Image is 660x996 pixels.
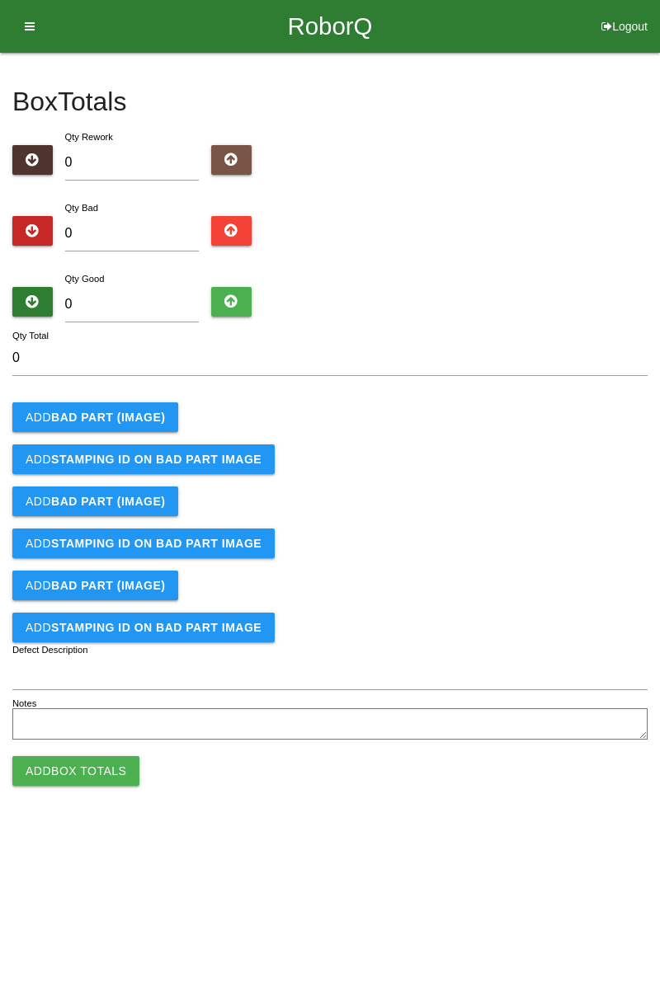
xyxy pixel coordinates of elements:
button: AddBAD PART (IMAGE) [12,571,178,600]
b: STAMPING ID on BAD PART Image [51,453,262,466]
label: Qty Rework [65,132,113,142]
b: STAMPING ID on BAD PART Image [51,537,262,550]
b: BAD PART (IMAGE) [51,411,165,424]
button: AddSTAMPING ID on BAD PART Image [12,613,275,642]
button: AddBAD PART (IMAGE) [12,402,178,432]
b: BAD PART (IMAGE) [51,495,165,508]
button: AddBox Totals [12,756,139,786]
h4: Box Totals [12,87,648,116]
b: STAMPING ID on BAD PART Image [51,621,262,634]
b: BAD PART (IMAGE) [51,579,165,592]
button: AddBAD PART (IMAGE) [12,486,178,516]
label: Defect Description [12,643,88,657]
label: Notes [12,697,36,711]
button: AddSTAMPING ID on BAD PART Image [12,529,275,558]
label: Qty Bad [65,203,98,213]
button: AddSTAMPING ID on BAD PART Image [12,444,275,474]
label: Qty Good [65,274,105,284]
label: Qty Total [12,329,49,343]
